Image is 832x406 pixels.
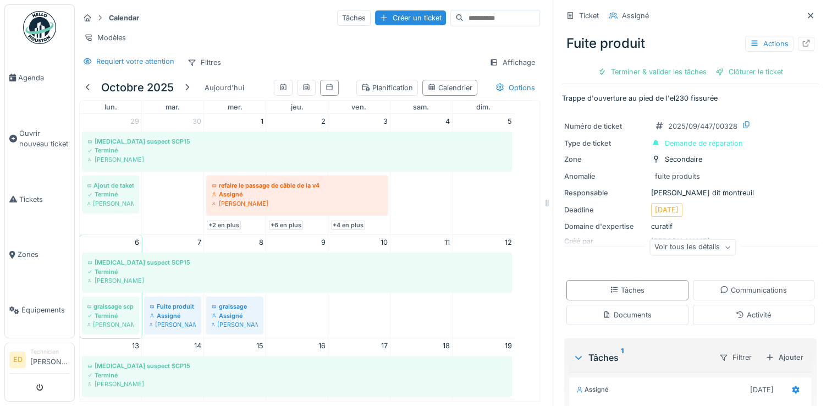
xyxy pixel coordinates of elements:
div: Clôturer le ticket [711,64,787,79]
div: Voir tous les détails [649,239,736,255]
td: 1 octobre 2025 [204,114,266,235]
a: 9 octobre 2025 [319,235,328,250]
td: 8 octobre 2025 [204,235,266,338]
td: 2 octobre 2025 [266,114,328,235]
div: Actions [745,36,794,52]
li: [PERSON_NAME] [30,348,70,371]
td: 18 octobre 2025 [390,338,452,399]
div: Terminé [87,311,134,320]
a: lundi [102,101,119,113]
li: ED [9,352,26,368]
div: Ajouter [761,350,808,365]
div: [PERSON_NAME] [87,199,134,208]
a: 3 octobre 2025 [381,114,390,129]
a: 29 septembre 2025 [128,114,141,129]
div: Assigné [150,311,196,320]
div: [MEDICAL_DATA] suspect SCP15 [87,361,506,370]
div: curatif [564,221,817,232]
a: Zones [5,227,74,283]
p: Trappe d'ouverture au pied de l'el230 fissurée [562,93,819,103]
div: Filtres [183,54,226,70]
a: 2 octobre 2025 [319,114,328,129]
div: [PERSON_NAME] [212,199,382,208]
a: 15 octobre 2025 [254,338,266,353]
div: Numéro de ticket [564,121,647,131]
span: Ouvrir nouveau ticket [19,128,70,149]
a: 7 octobre 2025 [195,235,203,250]
td: 3 octobre 2025 [328,114,390,235]
div: Planification [361,83,413,93]
a: 10 octobre 2025 [378,235,390,250]
div: [PERSON_NAME] [150,320,196,329]
a: 13 octobre 2025 [130,338,141,353]
div: Documents [603,310,652,320]
td: 15 octobre 2025 [204,338,266,399]
div: Assigné [212,190,382,199]
a: 12 octobre 2025 [503,235,514,250]
div: Affichage [484,54,540,70]
div: Terminé [87,146,506,155]
div: Tâches [610,285,644,295]
div: Deadline [564,205,647,215]
a: 1 octobre 2025 [258,114,266,129]
td: 10 octobre 2025 [328,235,390,338]
div: [MEDICAL_DATA] suspect SCP15 [87,137,506,146]
div: Ajout de taket pour éviter que la trace de la v32 bouge [87,181,134,190]
div: [PERSON_NAME] [87,155,506,164]
div: Fuite produit [562,29,819,58]
span: Tickets [19,194,70,205]
a: Agenda [5,50,74,106]
div: [PERSON_NAME] [87,320,134,329]
span: Zones [18,249,70,260]
a: +6 en plus [269,221,303,230]
div: [PERSON_NAME] dit montreuil [564,188,817,198]
a: +4 en plus [331,221,365,230]
div: Technicien [30,348,70,356]
span: Agenda [18,73,70,83]
a: dimanche [474,101,493,113]
div: [DATE] [750,385,774,395]
div: Options [491,80,540,96]
div: Communications [720,285,787,295]
td: 7 octobre 2025 [142,235,204,338]
div: Zone [564,154,647,164]
a: +2 en plus [207,221,241,230]
div: fuite produits [655,171,700,182]
td: 17 octobre 2025 [328,338,390,399]
strong: Calendar [104,13,144,23]
td: 30 septembre 2025 [142,114,204,235]
a: 18 octobre 2025 [440,338,452,353]
a: 16 octobre 2025 [316,338,328,353]
td: 9 octobre 2025 [266,235,328,338]
a: jeudi [288,101,305,113]
td: 6 octobre 2025 [80,235,142,338]
div: Domaine d'expertise [564,221,647,232]
a: Équipements [5,282,74,338]
div: graissage scp15 [87,302,134,311]
div: Modèles [79,30,131,46]
div: 2025/09/447/00328 [668,121,737,131]
div: Terminé [87,371,506,380]
a: ED Technicien[PERSON_NAME] [9,348,70,374]
td: 12 octobre 2025 [452,235,514,338]
a: 19 octobre 2025 [503,338,514,353]
div: Secondaire [665,154,702,164]
div: Terminé [87,190,134,199]
a: mercredi [225,101,245,113]
div: Assigné [576,385,609,394]
a: 6 octobre 2025 [133,235,141,250]
a: 8 octobre 2025 [257,235,266,250]
div: Calendrier [427,83,472,93]
div: refaire le passage de câble de la v4 [212,181,382,190]
div: Activité [736,310,771,320]
td: 29 septembre 2025 [80,114,142,235]
a: 14 octobre 2025 [192,338,203,353]
a: 5 octobre 2025 [505,114,514,129]
a: 17 octobre 2025 [379,338,390,353]
img: Badge_color-CXgf-gQk.svg [23,11,56,44]
td: 5 octobre 2025 [452,114,514,235]
div: Assigné [212,311,258,320]
div: Créer un ticket [375,10,446,25]
div: Type de ticket [564,138,647,149]
div: Ticket [579,10,599,21]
